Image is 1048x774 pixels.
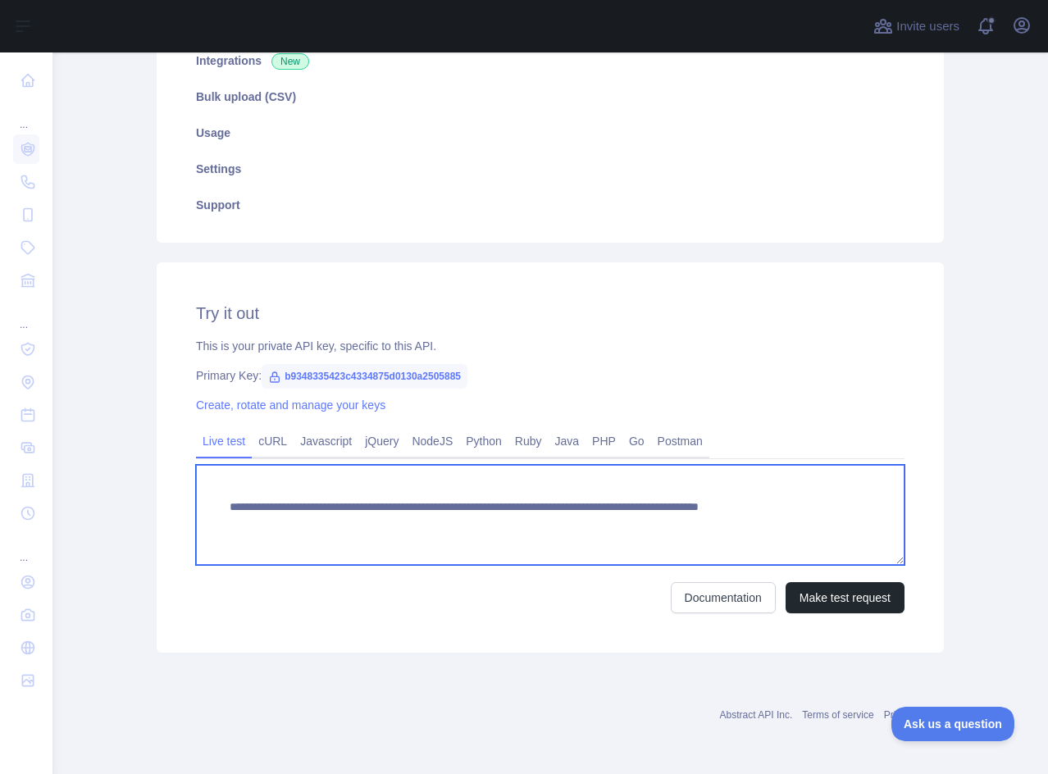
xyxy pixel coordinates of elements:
span: b9348335423c4334875d0130a2505885 [262,364,467,389]
a: Bulk upload (CSV) [176,79,924,115]
span: Invite users [896,17,959,36]
a: Javascript [294,428,358,454]
a: Terms of service [802,709,873,721]
div: ... [13,298,39,331]
button: Make test request [786,582,904,613]
a: Go [622,428,651,454]
a: Settings [176,151,924,187]
div: ... [13,531,39,564]
a: Ruby [508,428,549,454]
a: Live test [196,428,252,454]
a: Privacy policy [884,709,944,721]
h2: Try it out [196,302,904,325]
div: This is your private API key, specific to this API. [196,338,904,354]
a: jQuery [358,428,405,454]
a: cURL [252,428,294,454]
a: Integrations New [176,43,924,79]
a: PHP [586,428,622,454]
a: Support [176,187,924,223]
div: Primary Key: [196,367,904,384]
iframe: Toggle Customer Support [891,707,1015,741]
div: ... [13,98,39,131]
span: New [271,53,309,70]
a: Usage [176,115,924,151]
a: Postman [651,428,709,454]
a: Python [459,428,508,454]
a: Java [549,428,586,454]
a: Create, rotate and manage your keys [196,398,385,412]
a: NodeJS [405,428,459,454]
a: Abstract API Inc. [720,709,793,721]
button: Invite users [870,13,963,39]
a: Documentation [671,582,776,613]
